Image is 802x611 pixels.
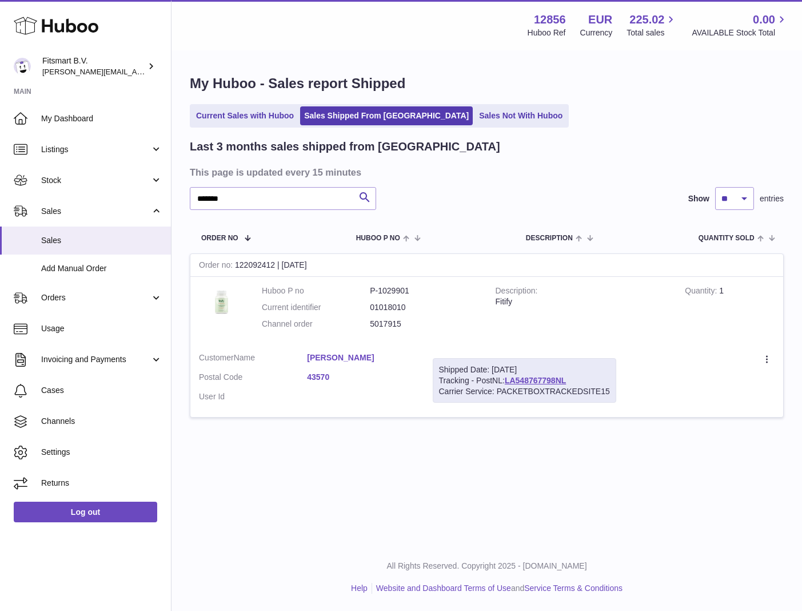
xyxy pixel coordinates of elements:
[524,584,623,593] a: Service Terms & Conditions
[41,385,162,396] span: Cases
[496,296,668,307] div: Fitify
[627,12,677,38] a: 225.02 Total sales
[192,106,298,125] a: Current Sales with Huboo
[199,391,307,402] dt: User Id
[300,106,473,125] a: Sales Shipped From [GEOGRAPHIC_DATA]
[199,352,307,366] dt: Name
[526,235,573,242] span: Description
[580,27,613,38] div: Currency
[439,364,610,375] div: Shipped Date: [DATE]
[688,193,709,204] label: Show
[376,584,511,593] a: Website and Dashboard Terms of Use
[692,27,788,38] span: AVAILABLE Stock Total
[190,139,500,154] h2: Last 3 months sales shipped from [GEOGRAPHIC_DATA]
[199,260,235,272] strong: Order no
[41,144,150,155] span: Listings
[760,193,784,204] span: entries
[439,386,610,397] div: Carrier Service: PACKETBOXTRACKEDSITE15
[627,27,677,38] span: Total sales
[262,302,370,313] dt: Current identifier
[14,58,31,75] img: jonathan@leaderoo.com
[14,502,157,522] a: Log out
[41,113,162,124] span: My Dashboard
[190,166,781,178] h3: This page is updated every 15 minutes
[505,376,566,385] a: LA548767798NL
[370,285,478,296] dd: P-1029901
[433,358,616,403] div: Tracking - PostNL:
[41,175,150,186] span: Stock
[496,286,538,298] strong: Description
[685,286,719,298] strong: Quantity
[190,254,783,277] div: 122092412 | [DATE]
[41,235,162,246] span: Sales
[528,27,566,38] div: Huboo Ref
[199,372,307,386] dt: Postal Code
[201,235,238,242] span: Order No
[41,263,162,274] span: Add Manual Order
[41,292,150,303] span: Orders
[307,372,415,383] a: 43570
[199,285,245,318] img: 128561739542540.png
[42,67,229,76] span: [PERSON_NAME][EMAIL_ADDRESS][DOMAIN_NAME]
[41,206,150,217] span: Sales
[351,584,368,593] a: Help
[262,285,370,296] dt: Huboo P no
[199,353,234,362] span: Customer
[181,561,793,572] p: All Rights Reserved. Copyright 2025 - [DOMAIN_NAME]
[42,55,145,77] div: Fitsmart B.V.
[41,478,162,489] span: Returns
[372,583,623,594] li: and
[307,352,415,363] a: [PERSON_NAME]
[534,12,566,27] strong: 12856
[692,12,788,38] a: 0.00 AVAILABLE Stock Total
[629,12,664,27] span: 225.02
[588,12,612,27] strong: EUR
[41,323,162,334] span: Usage
[699,235,755,242] span: Quantity Sold
[475,106,566,125] a: Sales Not With Huboo
[370,319,478,330] dd: 5017915
[262,319,370,330] dt: Channel order
[753,12,775,27] span: 0.00
[41,416,162,427] span: Channels
[370,302,478,313] dd: 01018010
[356,235,400,242] span: Huboo P no
[41,354,150,365] span: Invoicing and Payments
[41,447,162,458] span: Settings
[190,74,784,93] h1: My Huboo - Sales report Shipped
[676,277,783,344] td: 1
